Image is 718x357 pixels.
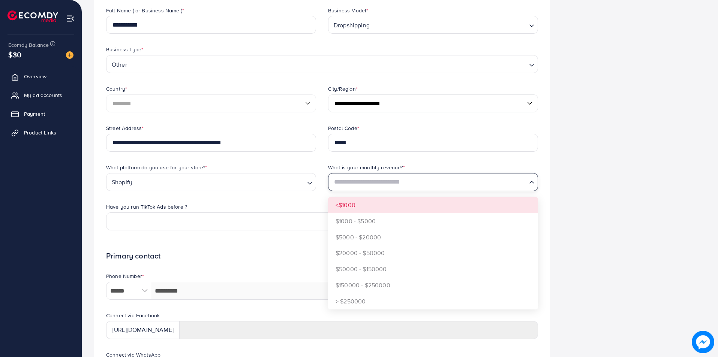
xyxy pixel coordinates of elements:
[106,7,184,14] label: Full Name ( or Business Name )
[6,69,76,84] a: Overview
[328,124,359,132] label: Postal Code
[106,124,144,132] label: Street Address
[24,73,46,80] span: Overview
[106,312,160,319] label: Connect via Facebook
[331,175,526,189] input: Search for option
[135,175,304,189] input: Search for option
[328,293,538,309] li: > $250000
[106,321,180,339] div: [URL][DOMAIN_NAME]
[328,7,368,14] label: Business Model
[106,164,207,171] label: What platform do you use for your store?
[328,85,358,93] label: City/Region
[110,175,134,189] span: Shopify
[24,110,45,118] span: Payment
[24,129,56,136] span: Product Links
[8,41,49,49] span: Ecomdy Balance
[328,173,538,191] div: Search for option
[129,57,526,71] input: Search for option
[6,106,76,121] a: Payment
[106,212,538,230] div: Search for option
[692,331,714,353] img: image
[106,251,538,261] h1: Primary contact
[8,49,21,60] span: $30
[110,58,129,71] span: Other
[328,197,538,213] li: <$1000
[328,213,538,229] li: $1000 - $5000
[328,245,538,261] li: $20000 - $50000
[106,203,187,211] label: Have you run TikTok Ads before ?
[6,125,76,140] a: Product Links
[328,16,538,34] div: Search for option
[7,10,58,22] img: logo
[106,85,127,93] label: Country
[66,51,73,59] img: image
[328,277,538,293] li: $150000 - $250000
[24,91,62,99] span: My ad accounts
[6,88,76,103] a: My ad accounts
[106,46,143,53] label: Business Type
[66,14,75,23] img: menu
[332,18,371,32] span: Dropshipping
[328,164,405,171] label: What is your monthly revenue?
[106,55,538,73] div: Search for option
[114,214,526,228] input: Search for option
[372,18,526,32] input: Search for option
[328,229,538,245] li: $5000 - $20000
[106,272,144,280] label: Phone Number
[328,261,538,277] li: $50000 - $150000
[106,173,316,191] div: Search for option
